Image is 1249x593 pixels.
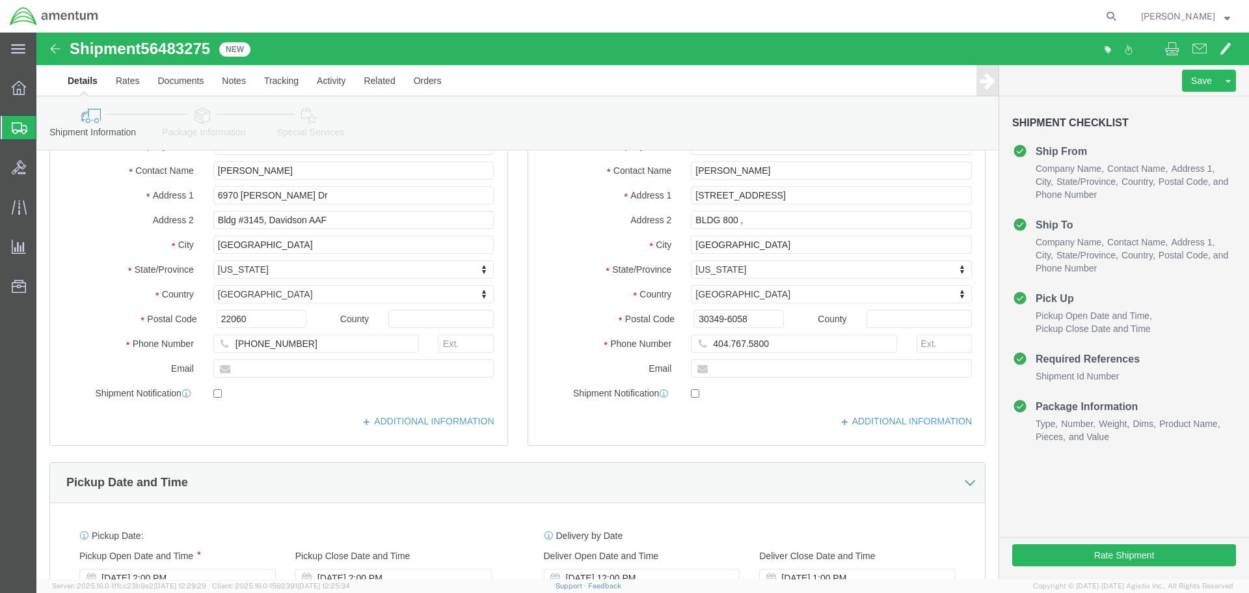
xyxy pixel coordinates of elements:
[212,582,350,590] span: Client: 2025.16.0-1592391
[1033,581,1233,592] span: Copyright © [DATE]-[DATE] Agistix Inc., All Rights Reserved
[36,33,1249,579] iframe: FS Legacy Container
[297,582,350,590] span: [DATE] 12:25:34
[52,582,206,590] span: Server: 2025.16.0-1ffcc23b9e2
[556,582,588,590] a: Support
[9,7,99,26] img: logo
[1140,8,1231,24] button: [PERSON_NAME]
[1141,9,1215,23] span: Bobby Allison
[588,582,621,590] a: Feedback
[154,582,206,590] span: [DATE] 12:29:29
